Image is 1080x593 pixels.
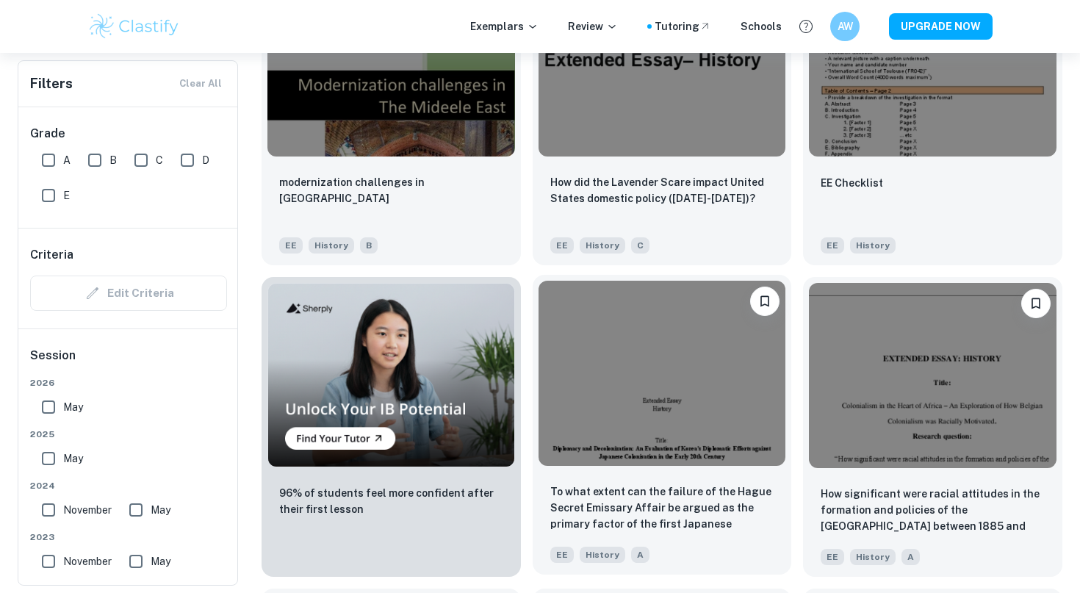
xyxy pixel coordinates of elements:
[539,281,786,466] img: History EE example thumbnail: To what extent can the failure of the Ha
[470,18,539,35] p: Exemplars
[850,549,896,565] span: History
[901,549,920,565] span: A
[837,18,854,35] h6: AW
[550,484,774,533] p: To what extent can the failure of the Hague Secret Emissary Affair be argued as the primary facto...
[30,376,227,389] span: 2026
[360,237,378,254] span: B
[63,152,71,168] span: A
[809,283,1056,468] img: History EE example thumbnail: How significant were racial attitudes in
[202,152,209,168] span: D
[631,237,649,254] span: C
[550,547,574,563] span: EE
[821,237,844,254] span: EE
[63,187,70,204] span: E
[109,152,117,168] span: B
[741,18,782,35] a: Schools
[30,347,227,376] h6: Session
[30,531,227,544] span: 2023
[63,553,112,569] span: November
[309,237,354,254] span: History
[655,18,711,35] a: Tutoring
[262,277,521,577] a: Thumbnail96% of students feel more confident after their first lesson
[87,12,181,41] img: Clastify logo
[821,549,844,565] span: EE
[63,399,83,415] span: May
[850,237,896,254] span: History
[63,450,83,467] span: May
[580,237,625,254] span: History
[803,277,1062,577] a: BookmarkHow significant were racial attitudes in the formation and policies of the Congo Free Sta...
[821,175,883,191] p: EE Checklist
[30,276,227,311] div: Criteria filters are unavailable when searching by topic
[30,125,227,143] h6: Grade
[151,553,170,569] span: May
[830,12,860,41] button: AW
[793,14,818,39] button: Help and Feedback
[550,174,774,206] p: How did the Lavender Scare impact United States domestic policy (1947-1959)?
[279,237,303,254] span: EE
[550,237,574,254] span: EE
[279,485,503,517] p: 96% of students feel more confident after their first lesson
[63,502,112,518] span: November
[889,13,993,40] button: UPGRADE NOW
[568,18,618,35] p: Review
[30,246,73,264] h6: Criteria
[750,287,780,316] button: Bookmark
[821,486,1045,536] p: How significant were racial attitudes in the formation and policies of the Congo Free State betwe...
[30,428,227,441] span: 2025
[631,547,649,563] span: A
[533,277,792,577] a: BookmarkTo what extent can the failure of the Hague Secret Emissary Affair be argued as the prima...
[279,174,503,206] p: modernization challenges in The Middle East
[30,73,73,94] h6: Filters
[151,502,170,518] span: May
[267,283,515,467] img: Thumbnail
[156,152,163,168] span: C
[1021,289,1051,318] button: Bookmark
[30,479,227,492] span: 2024
[580,547,625,563] span: History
